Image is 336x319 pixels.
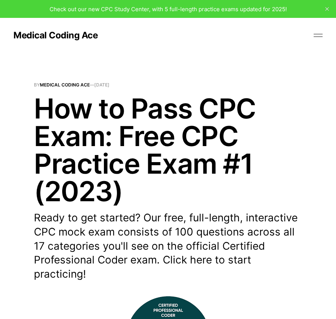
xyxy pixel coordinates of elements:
[34,211,302,281] p: Ready to get started? Our free, full-length, interactive CPC mock exam consists of 100 questions ...
[215,282,336,319] iframe: portal-trigger
[40,82,90,88] a: Medical Coding Ace
[13,31,98,40] a: Medical Coding Ace
[50,6,287,13] span: Check out our new CPC Study Center, with 5 full-length practice exams updated for 2025!
[34,83,302,87] span: By —
[94,82,110,88] time: [DATE]
[34,95,302,205] h1: How to Pass CPC Exam: Free CPC Practice Exam #1 (2023)
[321,3,333,15] button: close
